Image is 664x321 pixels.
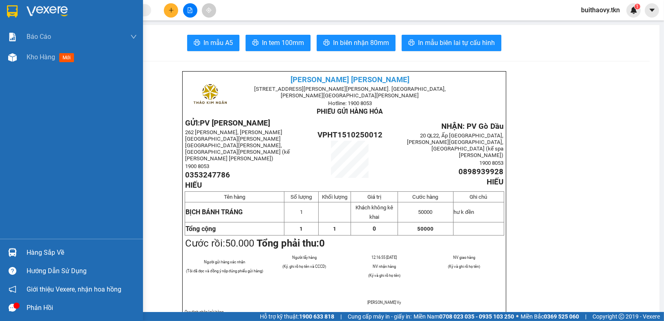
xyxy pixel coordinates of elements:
span: 0353247786 [185,171,230,180]
span: question-circle [9,267,16,275]
span: Người lấy hàng [292,255,317,260]
span: PV [PERSON_NAME] [200,119,270,128]
span: printer [252,39,259,47]
strong: 0708 023 035 - 0935 103 250 [439,313,514,320]
img: icon-new-feature [630,7,637,14]
img: solution-icon [8,33,17,41]
span: In mẫu A5 [203,38,233,48]
button: file-add [183,3,197,18]
button: plus [164,3,178,18]
span: 1900 8053 [480,160,504,166]
span: 0898939928 [459,167,504,176]
span: 12:16:55 [DATE] [371,255,397,260]
span: down [130,34,137,40]
span: buithaovy.tkn [575,5,626,15]
span: 1 [300,209,303,215]
span: (Tôi đã đọc và đồng ý nộp đúng phiếu gửi hàng) [186,269,263,273]
div: Phản hồi [27,302,137,314]
span: (Ký và ghi rõ họ tên) [448,264,480,269]
span: In mẫu biên lai tự cấu hình [418,38,495,48]
span: 0 [373,225,376,232]
span: notification [9,285,16,293]
span: file-add [187,7,193,13]
img: warehouse-icon [8,248,17,257]
div: Hướng dẫn sử dụng [27,265,137,277]
span: 262 [PERSON_NAME], [PERSON_NAME][GEOGRAPHIC_DATA][PERSON_NAME][GEOGRAPHIC_DATA][PERSON_NAME], [GE... [185,129,290,162]
span: Cước hàng [413,194,438,200]
span: PHIẾU GỬI HÀNG HÓA [317,108,383,115]
span: 1 [300,226,303,232]
span: plus [168,7,174,13]
span: In tem 100mm [262,38,304,48]
span: Khối lượng [322,194,347,200]
span: 1 [636,4,639,9]
button: aim [202,3,216,18]
span: Ghi chú [470,194,487,200]
span: Số lượng [291,194,312,200]
span: mới [59,53,74,62]
span: printer [194,39,200,47]
strong: 0369 525 060 [544,313,579,320]
span: Khách không kê khai [355,204,393,220]
button: printerIn mẫu biên lai tự cấu hình [402,35,501,51]
span: (Ký, ghi rõ họ tên và CCCD) [282,264,326,269]
span: 50000 [417,226,434,232]
span: NV nhận hàng [373,264,396,269]
span: NV giao hàng [453,255,475,260]
span: copyright [619,314,624,319]
img: logo [190,75,230,116]
span: 1900 8053 [185,163,209,169]
strong: Tổng cộng [186,225,216,233]
span: Giới thiệu Vexere, nhận hoa hồng [27,284,121,294]
img: logo-vxr [7,5,18,18]
span: Hỗ trợ kỹ thuật: [260,312,334,321]
span: caret-down [648,7,656,14]
strong: Tổng phải thu: [257,238,325,249]
span: Miền Nam [414,312,514,321]
span: VPHT1510250012 [317,130,382,139]
li: Hotline: 1900 8153 [76,40,342,51]
span: In biên nhận 80mm [333,38,389,48]
span: HIẾU [185,181,202,190]
button: printerIn mẫu A5 [187,35,239,51]
strong: GỬI: [185,119,270,128]
span: 50.000 [225,238,254,249]
button: printerIn tem 100mm [246,35,311,51]
span: Tên hàng [224,194,245,200]
span: Cung cấp máy in - giấy in: [348,312,411,321]
span: Quy định nhận/gửi hàng [185,310,224,314]
span: 20 QL22, Ấp [GEOGRAPHIC_DATA], [PERSON_NAME][GEOGRAPHIC_DATA], [GEOGRAPHIC_DATA] (kế spa [PERSON_... [407,132,504,158]
span: | [340,312,342,321]
span: message [9,304,16,312]
span: aim [206,7,212,13]
span: 1 [333,226,336,232]
div: Hàng sắp về [27,247,137,259]
span: (Ký và ghi rõ họ tên) [368,273,400,278]
span: Kho hàng [27,53,55,61]
img: logo.jpg [10,10,51,51]
button: caret-down [645,3,659,18]
span: Hotline: 1900 8053 [328,100,372,106]
span: printer [323,39,330,47]
span: Giá trị [367,194,381,200]
span: hư k đền [454,209,474,215]
span: Báo cáo [27,31,51,42]
li: [STREET_ADDRESS][PERSON_NAME][PERSON_NAME]. [GEOGRAPHIC_DATA], [PERSON_NAME][GEOGRAPHIC_DATA][PER... [76,20,342,40]
span: [PERSON_NAME] [PERSON_NAME] [291,75,409,84]
span: 0 [319,238,325,249]
span: | [585,312,586,321]
strong: 1900 633 818 [299,313,334,320]
span: Miền Bắc [521,312,579,321]
span: [STREET_ADDRESS][PERSON_NAME][PERSON_NAME]. [GEOGRAPHIC_DATA], [PERSON_NAME][GEOGRAPHIC_DATA][PER... [254,86,446,99]
span: printer [408,39,415,47]
img: warehouse-icon [8,53,17,62]
span: NHẬN: PV Gò Dầu [442,122,504,131]
span: [PERSON_NAME] Vy [367,300,401,305]
button: printerIn biên nhận 80mm [317,35,396,51]
sup: 1 [635,4,640,9]
span: BỊCH BÁNH TRÁNG [186,208,243,216]
span: 50000 [418,209,433,215]
span: Cước rồi: [185,238,325,249]
span: Người gửi hàng xác nhận [204,260,245,264]
span: ⚪️ [516,315,519,318]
